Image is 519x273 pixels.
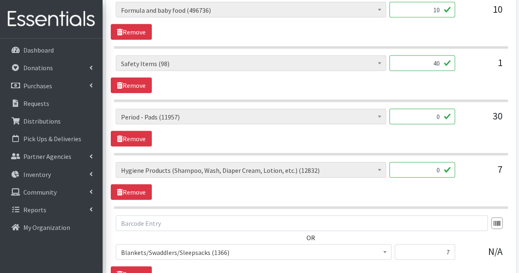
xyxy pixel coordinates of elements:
p: Purchases [23,82,52,90]
input: Quantity [389,55,455,71]
div: 1 [462,55,503,78]
p: Distributions [23,117,61,125]
span: Blankets/Swaddlers/Sleepsacks (1366) [116,244,391,260]
img: HumanEssentials [3,5,99,33]
input: Quantity [389,2,455,18]
span: Formula and baby food (496736) [116,2,386,18]
a: Donations [3,60,99,76]
p: My Organization [23,223,70,232]
p: Dashboard [23,46,54,54]
input: Quantity [389,109,455,124]
input: Barcode Entry [116,216,488,231]
p: Reports [23,206,46,214]
a: Remove [111,24,152,40]
p: Requests [23,99,49,108]
a: My Organization [3,219,99,236]
label: OR [306,233,315,243]
p: Inventory [23,170,51,179]
a: Inventory [3,166,99,183]
a: Remove [111,184,152,200]
span: Formula and baby food (496736) [121,5,381,16]
a: Requests [3,95,99,112]
a: Partner Agencies [3,148,99,165]
a: Community [3,184,99,200]
div: 30 [462,109,503,131]
a: Remove [111,78,152,93]
a: Reports [3,202,99,218]
span: Hygiene Products (Shampoo, Wash, Diaper Cream, Lotion, etc.) (12832) [121,165,381,176]
p: Pick Ups & Deliveries [23,135,81,143]
input: Quantity [395,244,455,260]
div: 7 [462,162,503,184]
div: N/A [462,244,503,266]
span: Period - Pads (11957) [116,109,386,124]
input: Quantity [389,162,455,178]
div: 10 [462,2,503,24]
span: Hygiene Products (Shampoo, Wash, Diaper Cream, Lotion, etc.) (12832) [116,162,386,178]
a: Dashboard [3,42,99,58]
span: Safety Items (98) [121,58,381,69]
span: Blankets/Swaddlers/Sleepsacks (1366) [121,247,386,258]
a: Purchases [3,78,99,94]
a: Remove [111,131,152,147]
p: Partner Agencies [23,152,71,161]
a: Distributions [3,113,99,129]
span: Safety Items (98) [116,55,386,71]
a: Pick Ups & Deliveries [3,131,99,147]
p: Donations [23,64,53,72]
p: Community [23,188,57,196]
span: Period - Pads (11957) [121,111,381,123]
